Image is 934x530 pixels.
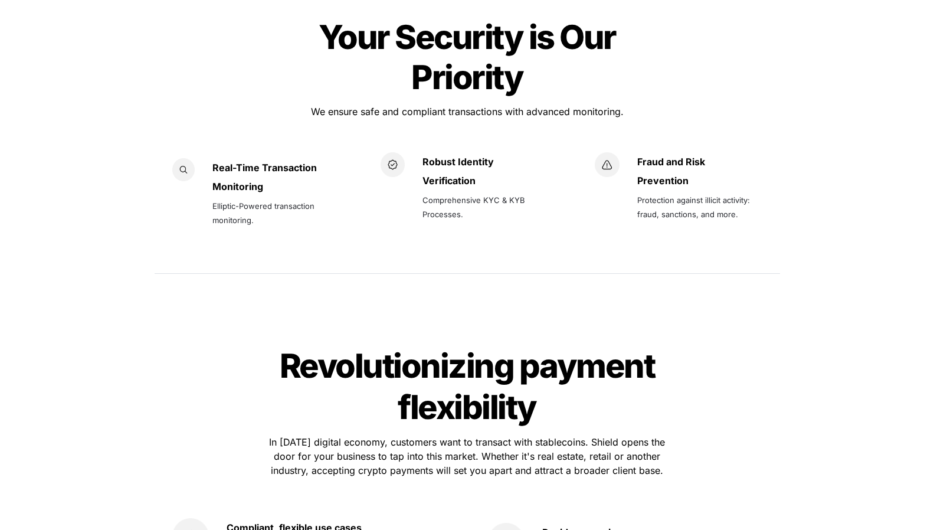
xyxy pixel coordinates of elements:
[422,175,476,187] strong: Verification
[637,195,752,219] span: Protection against illicit activity: fraud, sanctions, and more.
[280,346,660,427] span: Revolutionizing payment flexibility
[269,436,668,476] span: In [DATE] digital economy, customers want to transact with stablecoins. Shield opens the door for...
[212,201,317,225] span: Elliptic-Powered transaction monitoring.
[212,181,263,192] strong: Monitoring
[319,17,622,97] span: Your Security is Our Priority
[422,195,527,219] span: Comprehensive KYC & KYB Processes.
[637,156,705,168] strong: Fraud and Risk
[311,106,624,117] span: We ensure safe and compliant transactions with advanced monitoring.
[422,156,494,168] strong: Robust Identity
[637,175,689,187] strong: Prevention
[212,162,317,174] strong: Real-Time Transaction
